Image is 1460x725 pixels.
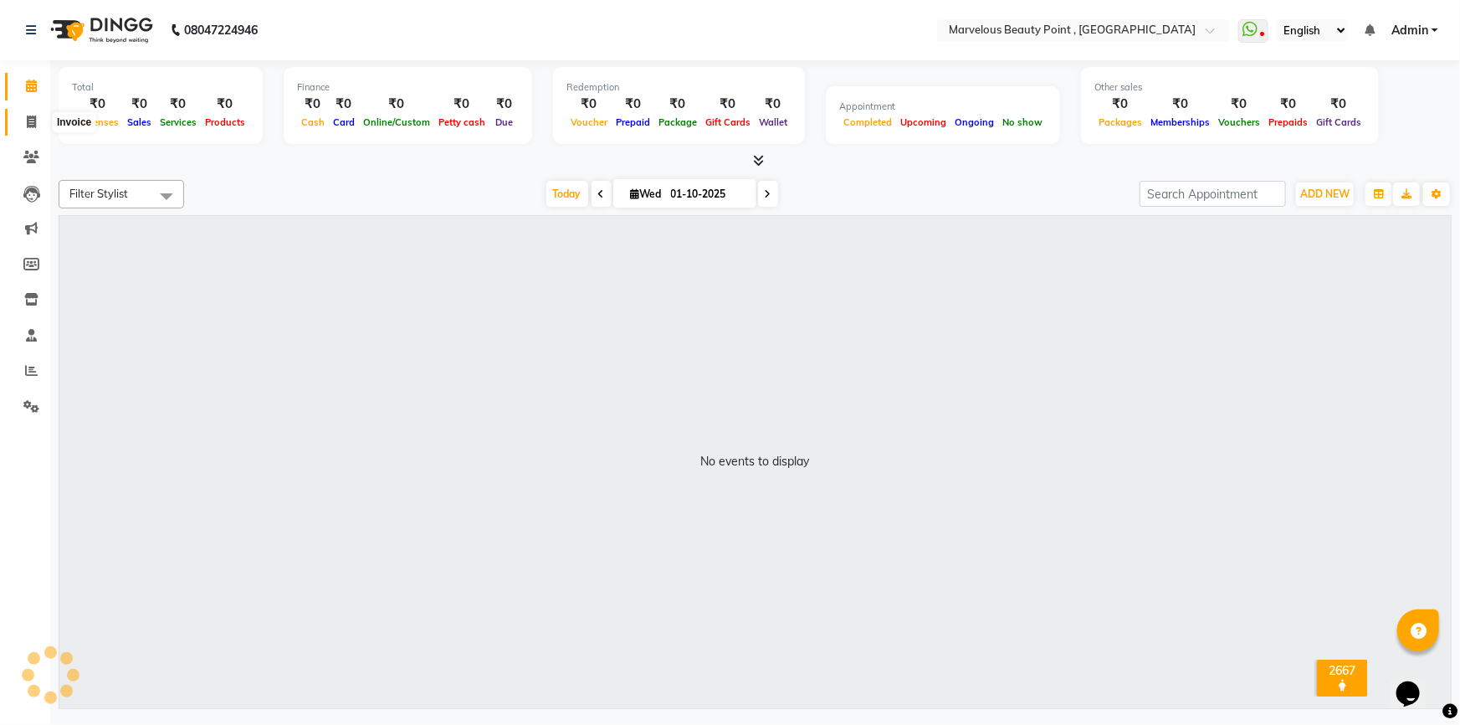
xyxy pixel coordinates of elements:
[1300,188,1350,200] span: ADD NEW
[612,116,654,128] span: Prepaid
[701,453,810,470] div: No events to display
[329,95,359,114] div: ₹0
[546,181,588,207] span: Today
[1320,663,1364,678] div: 2667
[53,112,95,132] div: Invoice
[72,80,249,95] div: Total
[201,95,249,114] div: ₹0
[1146,116,1214,128] span: Memberships
[1312,95,1365,114] div: ₹0
[297,116,329,128] span: Cash
[755,116,791,128] span: Wallet
[297,95,329,114] div: ₹0
[491,116,517,128] span: Due
[1146,95,1214,114] div: ₹0
[654,116,701,128] span: Package
[123,95,156,114] div: ₹0
[1094,80,1365,95] div: Other sales
[69,187,128,200] span: Filter Stylist
[1296,183,1354,206] button: ADD NEW
[1094,116,1146,128] span: Packages
[434,95,489,114] div: ₹0
[998,116,1047,128] span: No show
[156,116,201,128] span: Services
[72,95,123,114] div: ₹0
[359,95,434,114] div: ₹0
[654,95,701,114] div: ₹0
[896,116,950,128] span: Upcoming
[201,116,249,128] span: Products
[297,80,519,95] div: Finance
[1094,95,1146,114] div: ₹0
[1264,95,1312,114] div: ₹0
[566,80,791,95] div: Redemption
[1390,658,1443,708] iframe: chat widget
[359,116,434,128] span: Online/Custom
[489,95,519,114] div: ₹0
[184,7,258,54] b: 08047224946
[566,116,612,128] span: Voucher
[839,100,1047,114] div: Appointment
[627,188,666,200] span: Wed
[1140,181,1286,207] input: Search Appointment
[123,116,156,128] span: Sales
[43,7,157,54] img: logo
[950,116,998,128] span: Ongoing
[1214,95,1264,114] div: ₹0
[701,116,755,128] span: Gift Cards
[839,116,896,128] span: Completed
[612,95,654,114] div: ₹0
[1312,116,1365,128] span: Gift Cards
[1214,116,1264,128] span: Vouchers
[434,116,489,128] span: Petty cash
[666,182,750,207] input: 2025-10-01
[1391,22,1428,39] span: Admin
[156,95,201,114] div: ₹0
[755,95,791,114] div: ₹0
[701,95,755,114] div: ₹0
[1264,116,1312,128] span: Prepaids
[329,116,359,128] span: Card
[566,95,612,114] div: ₹0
